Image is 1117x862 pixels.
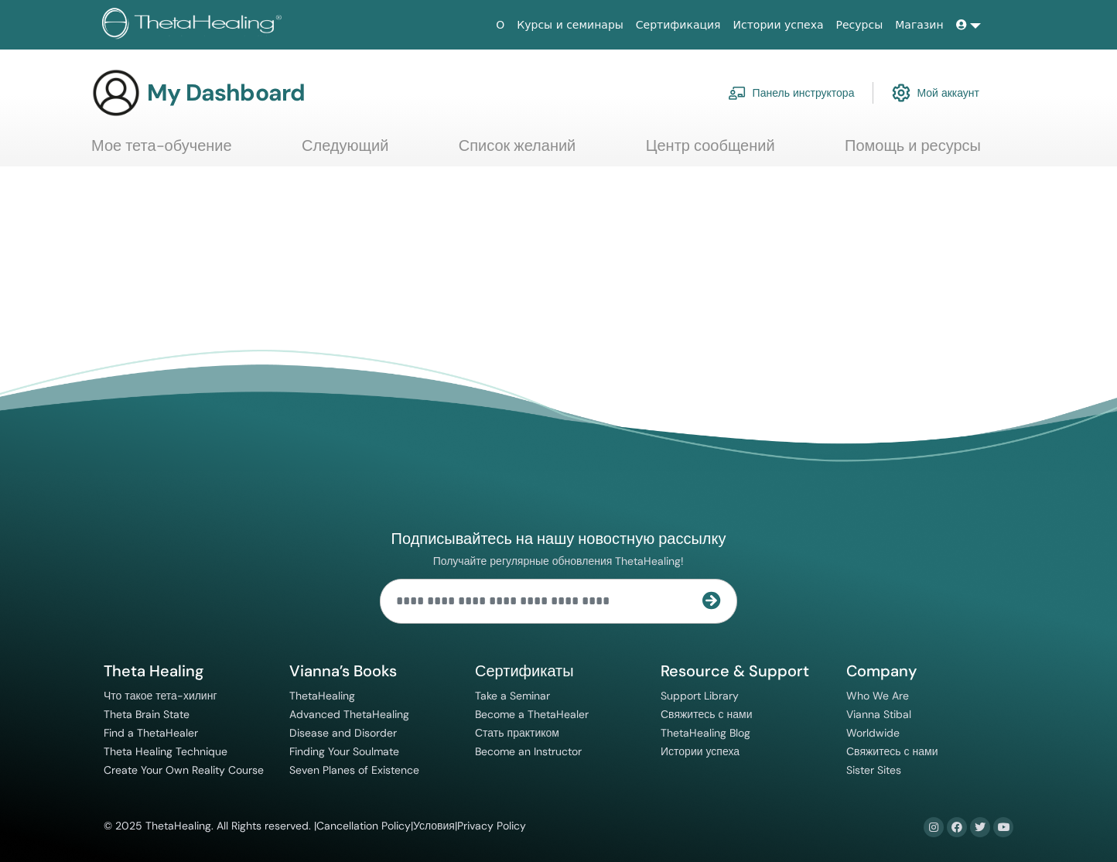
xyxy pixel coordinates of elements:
[661,744,740,758] a: Истории успеха
[104,661,271,681] h5: Theta Healing
[728,76,855,110] a: Панель инструктора
[661,661,828,681] h5: Resource & Support
[475,744,582,758] a: Become an Instructor
[289,661,456,681] h5: Vianna’s Books
[661,726,750,740] a: ThetaHealing Blog
[289,689,355,703] a: ThetaHealing
[316,819,411,833] a: Cancellation Policy
[289,707,409,721] a: Advanced ThetaHealing
[889,11,949,39] a: Магазин
[380,528,737,549] h4: Подписывайтесь на нашу новостную рассылку
[727,11,830,39] a: Истории успеха
[475,726,559,740] a: Стать практиком
[102,8,287,43] img: logo.png
[380,554,737,568] p: Получайте регулярные обновления ThetaHealing!
[846,744,938,758] a: Свяжитесь с нами
[661,689,739,703] a: Support Library
[892,76,979,110] a: Мой аккаунт
[846,689,909,703] a: Who We Are
[475,707,589,721] a: Become a ThetaHealer
[147,79,305,107] h3: My Dashboard
[845,136,981,166] a: Помощь и ресурсы
[511,11,630,39] a: Курсы и семинары
[846,726,900,740] a: Worldwide
[104,726,198,740] a: Find a ThetaHealer
[475,689,550,703] a: Take a Seminar
[302,136,388,166] a: Следующий
[457,819,526,833] a: Privacy Policy
[289,726,397,740] a: Disease and Disorder
[892,80,910,106] img: cog.svg
[490,11,511,39] a: О
[846,707,911,721] a: Vianna Stibal
[104,744,227,758] a: Theta Healing Technique
[413,819,455,833] a: Условия
[91,136,232,166] a: Мое тета-обучение
[91,68,141,118] img: generic-user-icon.jpg
[728,86,746,100] img: chalkboard-teacher.svg
[104,707,190,721] a: Theta Brain State
[830,11,890,39] a: Ресурсы
[459,136,576,166] a: Список желаний
[846,763,901,777] a: Sister Sites
[630,11,727,39] a: Сертификация
[475,661,642,681] h5: Сертификаты
[104,817,526,836] div: © 2025 ThetaHealing. All Rights reserved. | | |
[289,744,399,758] a: Finding Your Soulmate
[289,763,419,777] a: Seven Planes of Existence
[661,707,752,721] a: Свяжитесь с нами
[104,763,264,777] a: Create Your Own Reality Course
[104,689,217,703] a: Что такое тета-хилинг
[846,661,1013,681] h5: Company
[646,136,775,166] a: Центр сообщений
